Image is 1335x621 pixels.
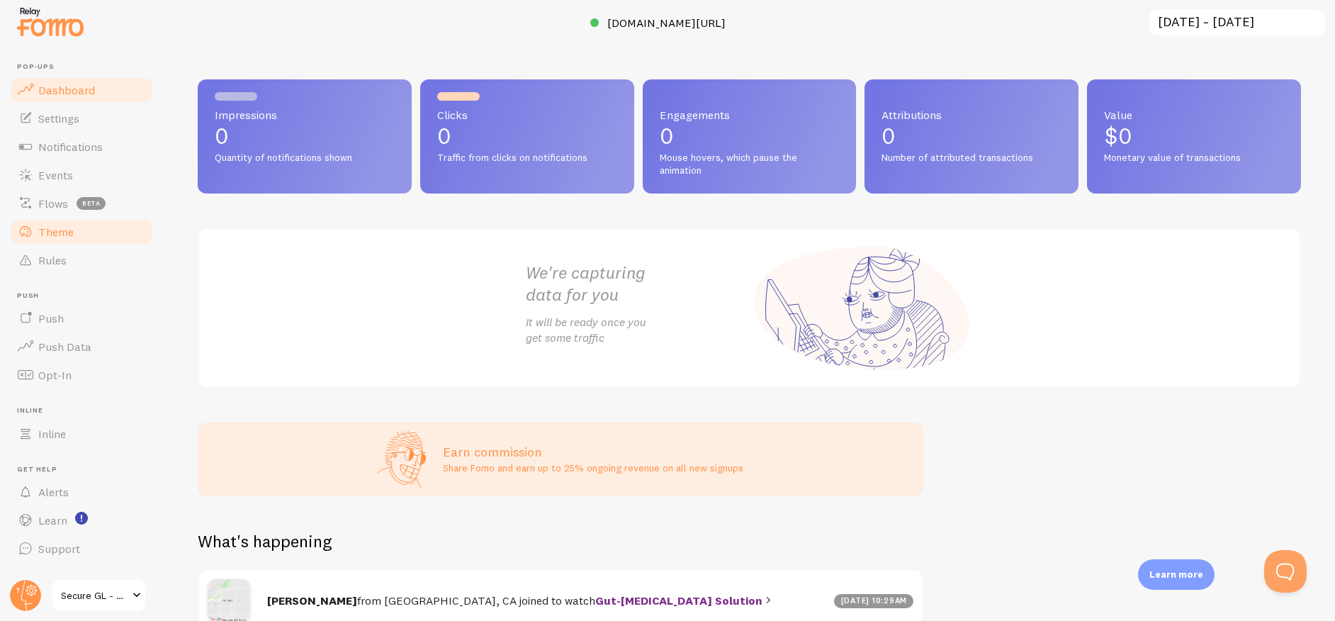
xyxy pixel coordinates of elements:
h3: Earn commission [443,444,743,460]
h4: from [GEOGRAPHIC_DATA], CA joined to watch [267,593,826,608]
span: Attributions [881,109,1061,121]
span: Notifications [38,140,103,154]
a: Alerts [9,478,154,506]
p: It will be ready once you get some traffic [526,314,750,347]
span: Pop-ups [17,62,154,72]
span: Inline [38,427,66,441]
span: Value [1104,109,1284,121]
span: Inline [17,406,154,415]
span: Engagements [660,109,840,121]
span: Theme [38,225,74,239]
a: Support [9,535,154,563]
a: Events [9,161,154,189]
span: Push [17,291,154,301]
span: beta [77,197,106,210]
a: Flows beta [9,189,154,218]
p: 0 [437,125,617,147]
div: Learn more [1138,559,1215,590]
a: Settings [9,104,154,133]
span: Events [38,168,73,182]
strong: [PERSON_NAME] [267,593,357,608]
span: Secure GL - Gut-[MEDICAL_DATA] Solution [61,587,128,604]
p: 0 [660,125,840,147]
a: Notifications [9,133,154,161]
span: Get Help [17,465,154,474]
img: fomo-relay-logo-orange.svg [15,4,86,40]
span: Clicks [437,109,617,121]
a: Inline [9,420,154,448]
span: Alerts [38,485,69,499]
h2: We're capturing data for you [526,262,750,306]
a: Rules [9,246,154,274]
span: Rules [38,253,67,267]
span: Push [38,311,64,325]
span: Mouse hovers, which pause the animation [660,152,840,177]
a: Opt-In [9,361,154,389]
strong: Gut-[MEDICAL_DATA] Solution [595,593,762,608]
span: Quantity of notifications shown [215,152,395,164]
a: Push Data [9,332,154,361]
span: Learn [38,513,67,527]
p: 0 [881,125,1061,147]
span: $0 [1104,122,1132,150]
p: 0 [215,125,395,147]
a: Dashboard [9,76,154,104]
h2: What's happening [198,530,332,552]
a: Learn [9,506,154,535]
span: Impressions [215,109,395,121]
span: Opt-In [38,368,72,382]
span: Monetary value of transactions [1104,152,1284,164]
a: Theme [9,218,154,246]
span: Dashboard [38,83,95,97]
span: Flows [38,196,68,211]
span: Number of attributed transactions [881,152,1061,164]
p: Learn more [1149,568,1203,581]
div: [DATE] 10:29am [834,594,913,608]
a: Push [9,304,154,332]
iframe: Help Scout Beacon - Open [1264,550,1307,593]
span: Support [38,542,80,556]
span: Traffic from clicks on notifications [437,152,617,164]
span: Settings [38,111,79,125]
span: Push Data [38,340,91,354]
a: Secure GL - Gut-[MEDICAL_DATA] Solution [51,578,147,612]
svg: <p>Watch New Feature Tutorials!</p> [75,512,88,525]
p: Share Fomo and earn up to 25% ongoing revenue on all new signups [443,461,743,475]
